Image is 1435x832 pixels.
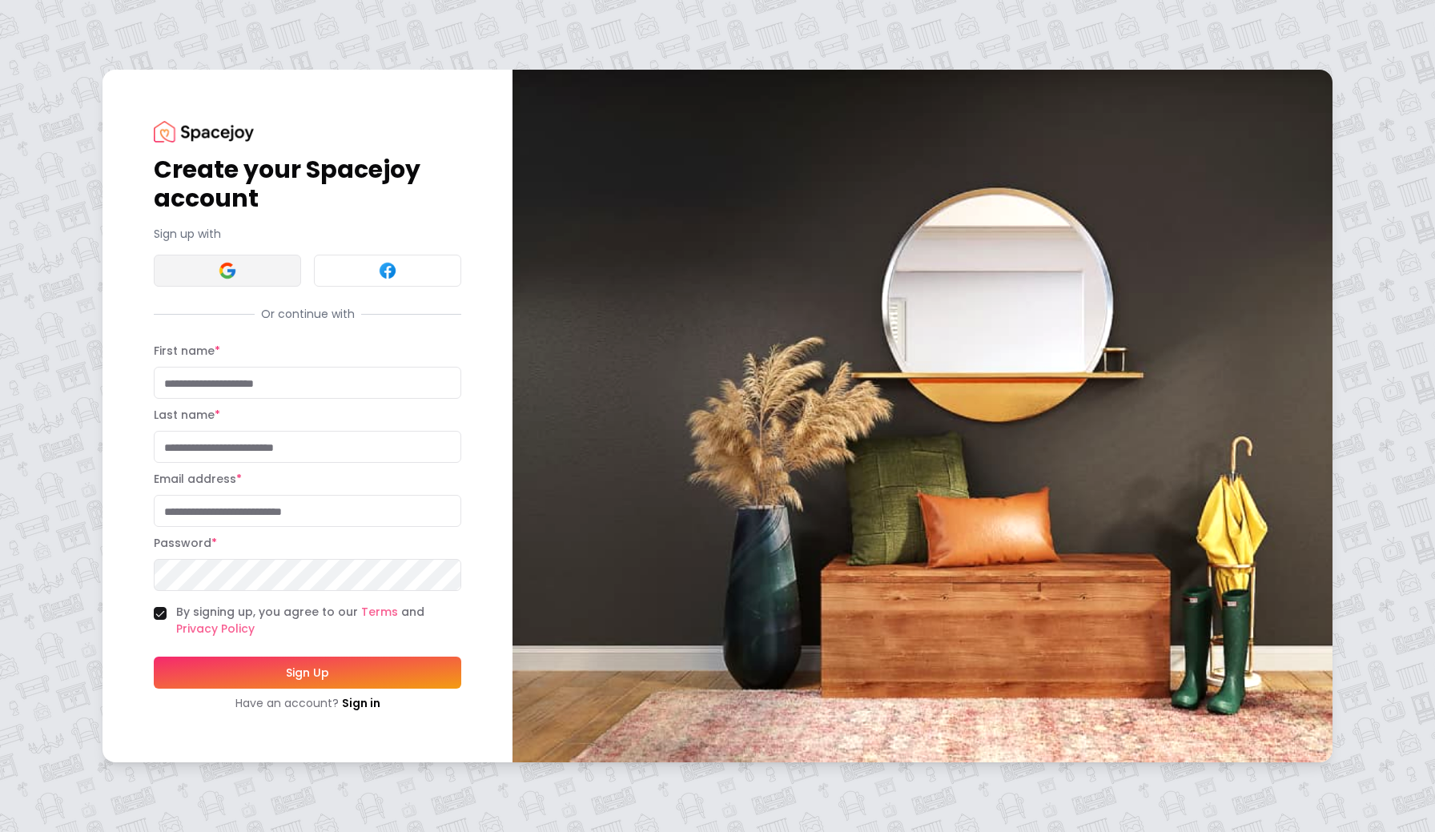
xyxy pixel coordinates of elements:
[154,226,461,242] p: Sign up with
[512,70,1332,762] img: banner
[176,604,461,637] label: By signing up, you agree to our and
[154,535,217,551] label: Password
[218,261,237,280] img: Google signin
[361,604,398,620] a: Terms
[154,343,220,359] label: First name
[154,471,242,487] label: Email address
[176,621,255,637] a: Privacy Policy
[342,695,380,711] a: Sign in
[255,306,361,322] span: Or continue with
[154,695,461,711] div: Have an account?
[154,407,220,423] label: Last name
[154,657,461,689] button: Sign Up
[378,261,397,280] img: Facebook signin
[154,121,254,143] img: Spacejoy Logo
[154,155,461,213] h1: Create your Spacejoy account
